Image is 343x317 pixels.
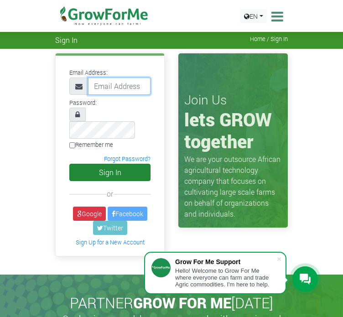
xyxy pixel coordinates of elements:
[184,109,282,152] h1: lets GROW together
[240,9,267,23] a: EN
[69,140,113,149] label: Remember me
[69,68,108,77] label: Email Address:
[175,267,276,288] div: Hello! Welcome to Grow For Me where everyone can farm and trade Agric commodities. I'm here to help.
[104,155,151,162] a: Forgot Password?
[73,207,106,221] a: Google
[55,36,78,44] span: Sign In
[175,258,276,265] div: Grow For Me Support
[76,239,145,246] a: Sign Up for a New Account
[69,99,97,107] label: Password:
[69,188,151,199] div: or
[69,164,151,181] button: Sign In
[133,293,231,312] span: GROW FOR ME
[69,142,75,148] input: Remember me
[184,154,282,219] p: We are your outsource African agricultural technology company that focuses on cultivating large s...
[88,78,151,95] input: Email Address
[59,294,284,312] h2: PARTNER [DATE]
[250,36,288,42] span: Home / Sign In
[184,92,282,108] h3: Join Us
